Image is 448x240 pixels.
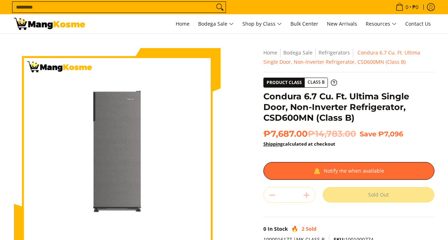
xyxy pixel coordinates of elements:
span: Contact Us [405,20,431,27]
a: Home [263,49,277,56]
span: Class B [305,78,328,87]
h1: Condura 6.7 Cu. Ft. Ultima Single Door, Non-Inverter Refrigerator, CSD600MN (Class B) [263,91,434,123]
nav: Breadcrumbs [263,48,434,67]
span: ₱0 [411,5,419,10]
a: Bodega Sale [195,14,237,33]
a: Product Class Class B [263,78,337,88]
span: Shop by Class [242,20,282,28]
span: Product Class [264,78,305,87]
a: New Arrivals [323,14,361,33]
img: Condura 6.7 Cu. Ft. Ultima Non-Inverter Ref CSD600MN (Class B) l MK | Mang Kosme [14,18,85,30]
span: 2 [302,225,304,232]
a: Bodega Sale [283,49,313,56]
span: Resources [366,20,397,28]
a: Shop by Class [239,14,285,33]
span: In Stock [268,225,288,232]
strong: calculated at checkout [263,141,335,147]
span: ₱7,096 [378,130,403,138]
span: 0 [263,225,266,232]
span: • [393,3,421,11]
a: Contact Us [402,14,434,33]
del: ₱14,783.00 [308,129,356,139]
a: Home [172,14,193,33]
span: 0 [405,5,410,10]
span: ₱7,687.00 [263,129,356,139]
nav: Main Menu [92,14,434,33]
span: Bodega Sale [198,20,234,28]
span: Sold [306,225,316,232]
a: Refrigerators [319,49,350,56]
a: Shipping [263,141,283,147]
span: Save [360,130,376,138]
span: Bulk Center [290,20,318,27]
a: Bulk Center [287,14,322,33]
a: Resources [362,14,400,33]
span: Home [176,20,190,27]
span: New Arrivals [327,20,357,27]
span: Condura 6.7 Cu. Ft. Ultima Single Door, Non-Inverter Refrigerator, CSD600MN (Class B) [263,49,420,65]
button: Search [214,2,226,12]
